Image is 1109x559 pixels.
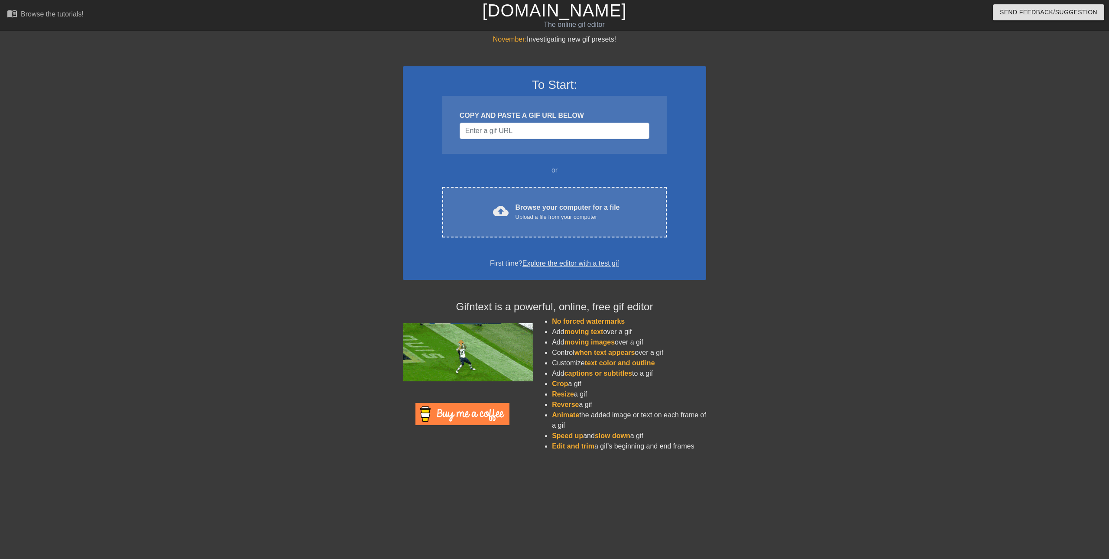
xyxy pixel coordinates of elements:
[403,34,706,45] div: Investigating new gif presets!
[552,327,706,337] li: Add over a gif
[7,8,84,22] a: Browse the tutorials!
[403,323,533,381] img: football_small.gif
[374,19,774,30] div: The online gif editor
[552,410,706,431] li: the added image or text on each frame of a gif
[516,202,620,221] div: Browse your computer for a file
[1000,7,1097,18] span: Send Feedback/Suggestion
[585,359,655,367] span: text color and outline
[574,349,635,356] span: when text appears
[552,442,594,450] span: Edit and trim
[564,370,632,377] span: captions or subtitles
[552,379,706,389] li: a gif
[552,441,706,452] li: a gif's beginning and end frames
[552,411,579,419] span: Animate
[564,338,615,346] span: moving images
[403,301,706,313] h4: Gifntext is a powerful, online, free gif editor
[552,401,579,408] span: Reverse
[552,389,706,400] li: a gif
[552,380,568,387] span: Crop
[552,337,706,348] li: Add over a gif
[552,400,706,410] li: a gif
[414,258,695,269] div: First time?
[552,390,574,398] span: Resize
[414,78,695,92] h3: To Start:
[482,1,626,20] a: [DOMAIN_NAME]
[552,432,583,439] span: Speed up
[415,403,509,425] img: Buy Me A Coffee
[993,4,1104,20] button: Send Feedback/Suggestion
[460,123,649,139] input: Username
[516,213,620,221] div: Upload a file from your computer
[7,8,17,19] span: menu_book
[493,36,527,43] span: November:
[522,260,619,267] a: Explore the editor with a test gif
[564,328,603,335] span: moving text
[552,368,706,379] li: Add to a gif
[493,203,509,219] span: cloud_upload
[552,348,706,358] li: Control over a gif
[552,358,706,368] li: Customize
[552,318,625,325] span: No forced watermarks
[425,165,684,175] div: or
[460,110,649,121] div: COPY AND PASTE A GIF URL BELOW
[595,432,630,439] span: slow down
[552,431,706,441] li: and a gif
[21,10,84,18] div: Browse the tutorials!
